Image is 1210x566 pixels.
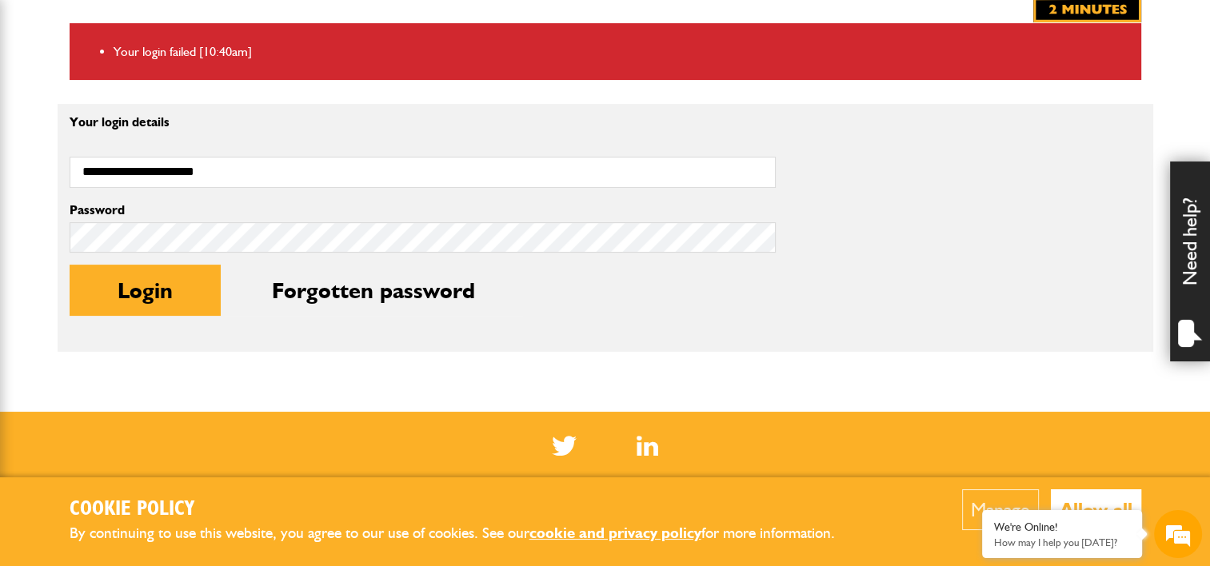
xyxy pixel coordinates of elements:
h2: Cookie Policy [70,497,861,522]
p: How may I help you today? [994,536,1130,548]
img: Twitter [552,436,577,456]
a: cookie and privacy policy [529,524,701,542]
button: Login [70,265,221,316]
button: Forgotten password [224,265,523,316]
p: By continuing to use this website, you agree to our use of cookies. See our for more information. [70,521,861,546]
div: We're Online! [994,520,1130,534]
button: Manage [962,489,1039,530]
button: Allow all [1051,489,1141,530]
label: Password [70,204,776,217]
a: LinkedIn [637,436,658,456]
li: Your login failed [10:40am] [114,42,1129,62]
div: Need help? [1170,161,1210,361]
img: Linked In [637,436,658,456]
p: Your login details [70,116,776,129]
